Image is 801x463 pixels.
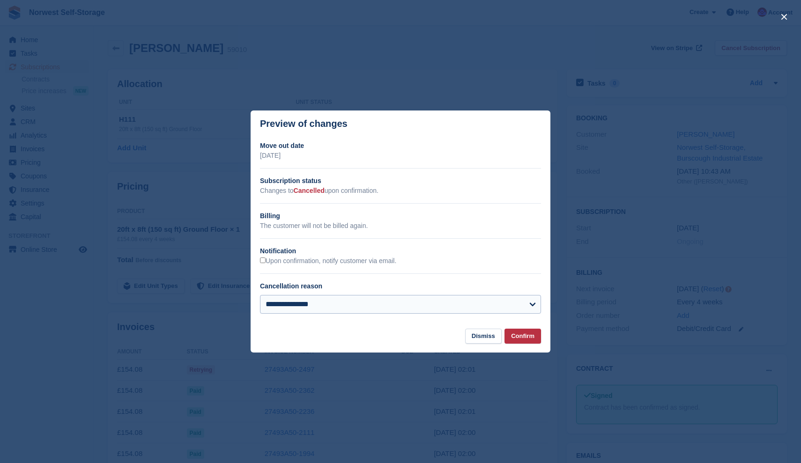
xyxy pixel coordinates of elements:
p: Changes to upon confirmation. [260,186,541,196]
h2: Billing [260,211,541,221]
button: Confirm [504,329,541,344]
input: Upon confirmation, notify customer via email. [260,257,266,263]
button: close [777,9,792,24]
span: Cancelled [294,187,325,194]
p: [DATE] [260,151,541,161]
h2: Move out date [260,141,541,151]
label: Cancellation reason [260,282,322,290]
p: The customer will not be billed again. [260,221,541,231]
h2: Notification [260,246,541,256]
label: Upon confirmation, notify customer via email. [260,257,396,265]
h2: Subscription status [260,176,541,186]
p: Preview of changes [260,118,348,129]
button: Dismiss [465,329,502,344]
